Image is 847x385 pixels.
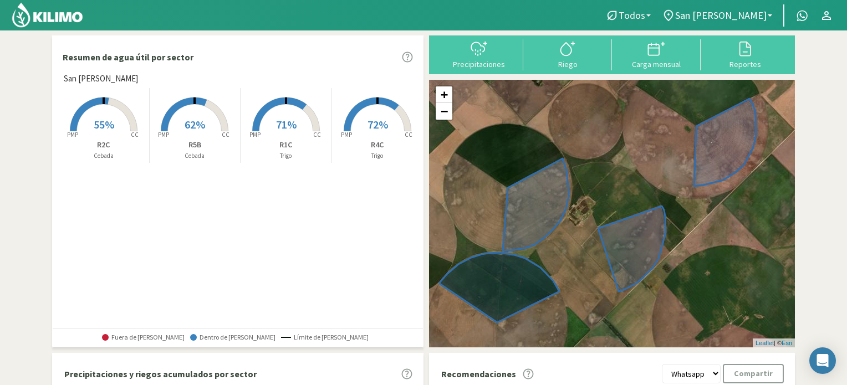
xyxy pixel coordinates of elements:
p: Trigo [241,151,331,161]
p: R2C [58,139,149,151]
div: Carga mensual [615,60,697,68]
span: 55% [94,117,114,131]
button: Carga mensual [612,39,701,69]
tspan: CC [405,131,412,138]
a: Zoom in [436,86,452,103]
p: Cebada [58,151,149,161]
img: Kilimo [11,2,84,28]
p: R5B [150,139,241,151]
tspan: CC [131,131,139,138]
span: 72% [368,117,388,131]
button: Precipitaciones [435,39,523,69]
div: Precipitaciones [438,60,520,68]
a: Esri [782,340,792,346]
tspan: PMP [67,131,78,138]
tspan: CC [313,131,321,138]
span: Dentro de [PERSON_NAME] [190,333,275,341]
tspan: PMP [249,131,261,138]
span: San [PERSON_NAME] [675,9,767,21]
p: Precipitaciones y riegos acumulados por sector [64,367,257,381]
span: 71% [276,117,297,131]
a: Leaflet [756,340,774,346]
div: Riego [527,60,609,68]
span: Límite de [PERSON_NAME] [281,333,369,341]
p: Recomendaciones [441,367,516,381]
span: Todos [619,9,645,21]
div: Reportes [704,60,786,68]
div: Open Intercom Messenger [809,347,836,374]
tspan: PMP [158,131,169,138]
div: | © [753,338,795,348]
span: San [PERSON_NAME] [64,73,138,85]
p: R1C [241,139,331,151]
tspan: CC [222,131,230,138]
tspan: PMP [341,131,352,138]
button: Reportes [701,39,789,69]
button: Riego [523,39,612,69]
p: R4C [332,139,423,151]
a: Zoom out [436,103,452,120]
p: Cebada [150,151,241,161]
p: Trigo [332,151,423,161]
span: Fuera de [PERSON_NAME] [102,333,185,341]
p: Resumen de agua útil por sector [63,50,193,64]
span: 62% [185,117,205,131]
